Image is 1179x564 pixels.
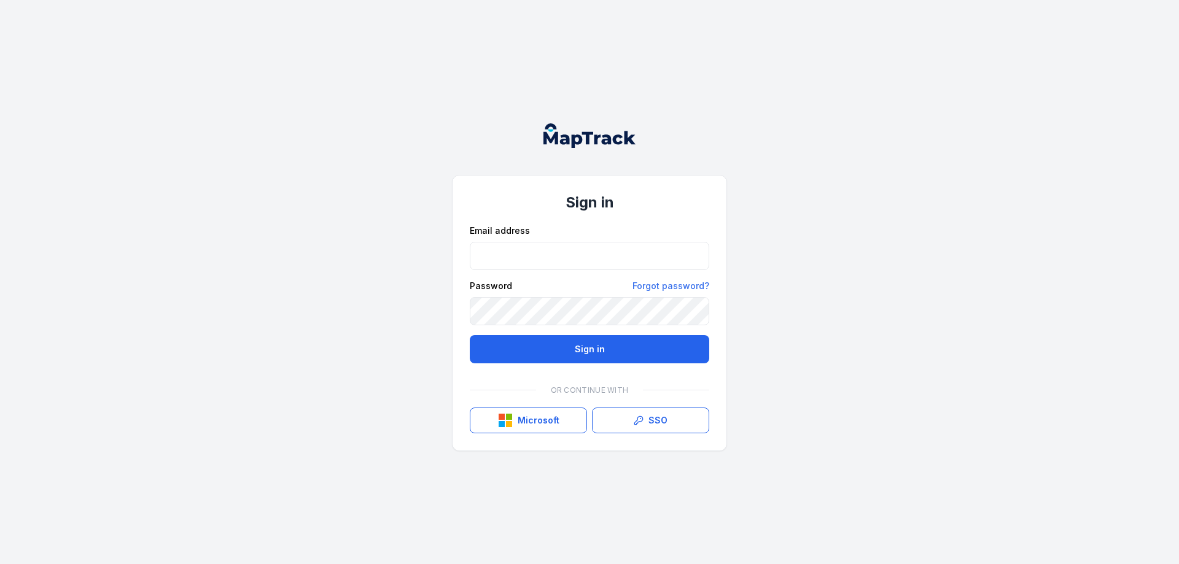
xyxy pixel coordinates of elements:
label: Password [470,280,512,292]
button: Sign in [470,335,709,363]
a: Forgot password? [632,280,709,292]
a: SSO [592,408,709,433]
div: Or continue with [470,378,709,403]
label: Email address [470,225,530,237]
button: Microsoft [470,408,587,433]
nav: Global [524,123,655,148]
h1: Sign in [470,193,709,212]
